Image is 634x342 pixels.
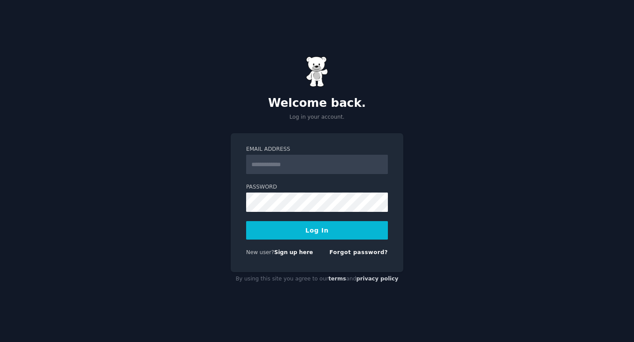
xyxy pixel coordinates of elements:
[328,276,346,282] a: terms
[231,113,403,121] p: Log in your account.
[246,146,388,153] label: Email Address
[231,272,403,286] div: By using this site you agree to our and
[246,183,388,191] label: Password
[231,96,403,110] h2: Welcome back.
[246,221,388,240] button: Log In
[246,249,274,255] span: New user?
[329,249,388,255] a: Forgot password?
[274,249,313,255] a: Sign up here
[356,276,398,282] a: privacy policy
[306,56,328,87] img: Gummy Bear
